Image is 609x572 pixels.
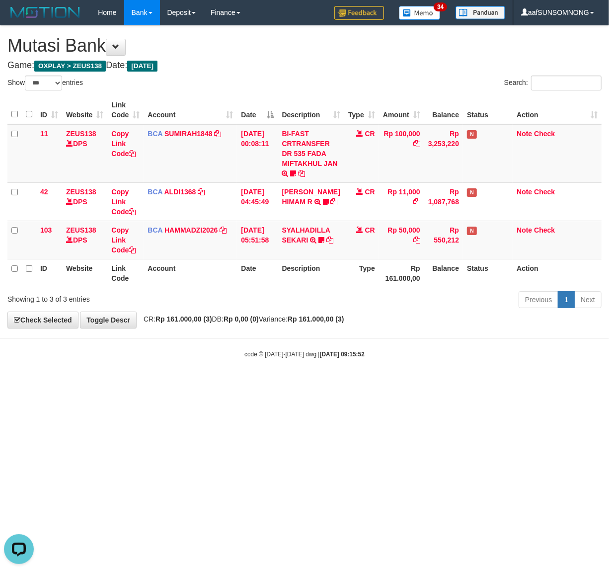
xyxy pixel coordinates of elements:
[62,124,107,183] td: DPS
[62,182,107,221] td: DPS
[155,315,212,323] strong: Rp 161.000,00 (3)
[198,188,205,196] a: Copy ALDI1368 to clipboard
[517,188,532,196] a: Note
[379,96,424,124] th: Amount: activate to sort column ascending
[379,259,424,287] th: Rp 161.000,00
[513,259,602,287] th: Action
[7,312,78,328] a: Check Selected
[111,130,136,158] a: Copy Link Code
[224,315,259,323] strong: Rp 0,00 (0)
[365,188,375,196] span: CR
[534,188,555,196] a: Check
[558,291,575,308] a: 1
[62,259,107,287] th: Website
[214,130,221,138] a: Copy SUMIRAH1848 to clipboard
[456,6,505,19] img: panduan.png
[66,130,96,138] a: ZEUS138
[413,198,420,206] a: Copy Rp 11,000 to clipboard
[413,236,420,244] a: Copy Rp 50,000 to clipboard
[144,259,237,287] th: Account
[66,226,96,234] a: ZEUS138
[40,130,48,138] span: 11
[424,182,463,221] td: Rp 1,087,768
[331,198,338,206] a: Copy ALVA HIMAM R to clipboard
[278,124,344,183] td: BI-FAST CRTRANSFER DR 535 FADA MIFTAKHUL JAN
[111,188,136,216] a: Copy Link Code
[164,188,196,196] a: ALDI1368
[517,130,532,138] a: Note
[107,259,144,287] th: Link Code
[534,130,555,138] a: Check
[80,312,137,328] a: Toggle Descr
[320,351,365,358] strong: [DATE] 09:15:52
[282,188,340,206] a: [PERSON_NAME] HIMAM R
[62,96,107,124] th: Website: activate to sort column ascending
[139,315,344,323] span: CR: DB: Variance:
[424,96,463,124] th: Balance
[278,259,344,287] th: Description
[237,182,278,221] td: [DATE] 04:45:49
[379,124,424,183] td: Rp 100,000
[531,76,602,90] input: Search:
[7,5,83,20] img: MOTION_logo.png
[111,226,136,254] a: Copy Link Code
[413,140,420,148] a: Copy Rp 100,000 to clipboard
[144,96,237,124] th: Account: activate to sort column ascending
[148,130,162,138] span: BCA
[107,96,144,124] th: Link Code: activate to sort column ascending
[365,226,375,234] span: CR
[7,290,246,304] div: Showing 1 to 3 of 3 entries
[282,226,330,244] a: SYALHADILLA SEKARI
[424,221,463,259] td: Rp 550,212
[288,315,344,323] strong: Rp 161.000,00 (3)
[424,124,463,183] td: Rp 3,253,220
[36,259,62,287] th: ID
[574,291,602,308] a: Next
[519,291,558,308] a: Previous
[434,2,447,11] span: 34
[334,6,384,20] img: Feedback.jpg
[504,76,602,90] label: Search:
[40,188,48,196] span: 42
[7,61,602,71] h4: Game: Date:
[40,226,52,234] span: 103
[220,226,227,234] a: Copy HAMMADZI2026 to clipboard
[127,61,157,72] span: [DATE]
[513,96,602,124] th: Action: activate to sort column ascending
[463,259,513,287] th: Status
[66,188,96,196] a: ZEUS138
[344,259,379,287] th: Type
[164,130,212,138] a: SUMIRAH1848
[278,96,344,124] th: Description: activate to sort column ascending
[25,76,62,90] select: Showentries
[34,61,106,72] span: OXPLAY > ZEUS138
[517,226,532,234] a: Note
[467,227,477,235] span: Has Note
[164,226,218,234] a: HAMMADZI2026
[399,6,441,20] img: Button%20Memo.svg
[148,226,162,234] span: BCA
[237,259,278,287] th: Date
[7,76,83,90] label: Show entries
[36,96,62,124] th: ID: activate to sort column ascending
[467,130,477,139] span: Has Note
[379,221,424,259] td: Rp 50,000
[148,188,162,196] span: BCA
[365,130,375,138] span: CR
[534,226,555,234] a: Check
[237,221,278,259] td: [DATE] 05:51:58
[244,351,365,358] small: code © [DATE]-[DATE] dwg |
[344,96,379,124] th: Type: activate to sort column ascending
[298,169,305,177] a: Copy BI-FAST CRTRANSFER DR 535 FADA MIFTAKHUL JAN to clipboard
[237,96,278,124] th: Date: activate to sort column descending
[326,236,333,244] a: Copy SYALHADILLA SEKARI to clipboard
[467,188,477,197] span: Has Note
[424,259,463,287] th: Balance
[379,182,424,221] td: Rp 11,000
[4,4,34,34] button: Open LiveChat chat widget
[463,96,513,124] th: Status
[237,124,278,183] td: [DATE] 00:08:11
[62,221,107,259] td: DPS
[7,36,602,56] h1: Mutasi Bank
